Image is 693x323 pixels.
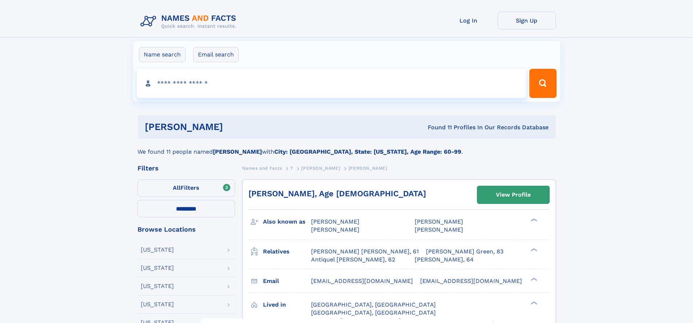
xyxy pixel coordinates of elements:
[263,216,311,228] h3: Also known as
[141,265,174,271] div: [US_STATE]
[138,180,235,197] label: Filters
[248,189,426,198] a: [PERSON_NAME], Age [DEMOGRAPHIC_DATA]
[311,277,413,284] span: [EMAIL_ADDRESS][DOMAIN_NAME]
[193,47,239,62] label: Email search
[311,218,359,225] span: [PERSON_NAME]
[141,283,174,289] div: [US_STATE]
[301,164,340,173] a: [PERSON_NAME]
[141,302,174,307] div: [US_STATE]
[290,166,293,171] span: T
[426,248,503,256] a: [PERSON_NAME] Green, 83
[213,148,262,155] b: [PERSON_NAME]
[138,139,556,156] div: We found 11 people named with .
[529,247,538,252] div: ❯
[311,226,359,233] span: [PERSON_NAME]
[529,69,556,98] button: Search Button
[415,226,463,233] span: [PERSON_NAME]
[139,47,186,62] label: Name search
[145,122,326,131] h1: [PERSON_NAME]
[138,226,235,233] div: Browse Locations
[415,218,463,225] span: [PERSON_NAME]
[477,186,549,204] a: View Profile
[263,299,311,311] h3: Lived in
[311,309,436,316] span: [GEOGRAPHIC_DATA], [GEOGRAPHIC_DATA]
[529,300,538,305] div: ❯
[311,256,395,264] a: Antiquel [PERSON_NAME], 62
[439,12,498,29] a: Log In
[141,247,174,253] div: [US_STATE]
[173,184,180,191] span: All
[415,256,474,264] a: [PERSON_NAME], 64
[263,245,311,258] h3: Relatives
[529,218,538,222] div: ❯
[349,166,387,171] span: [PERSON_NAME]
[325,123,549,131] div: Found 11 Profiles In Our Records Database
[242,164,282,173] a: Names and Facts
[137,69,526,98] input: search input
[311,248,419,256] a: [PERSON_NAME] [PERSON_NAME], 61
[274,148,461,155] b: City: [GEOGRAPHIC_DATA], State: [US_STATE], Age Range: 60-99
[263,275,311,287] h3: Email
[529,277,538,281] div: ❯
[290,164,293,173] a: T
[138,165,235,172] div: Filters
[138,12,242,31] img: Logo Names and Facts
[420,277,522,284] span: [EMAIL_ADDRESS][DOMAIN_NAME]
[498,12,556,29] a: Sign Up
[496,186,531,203] div: View Profile
[301,166,340,171] span: [PERSON_NAME]
[311,301,436,308] span: [GEOGRAPHIC_DATA], [GEOGRAPHIC_DATA]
